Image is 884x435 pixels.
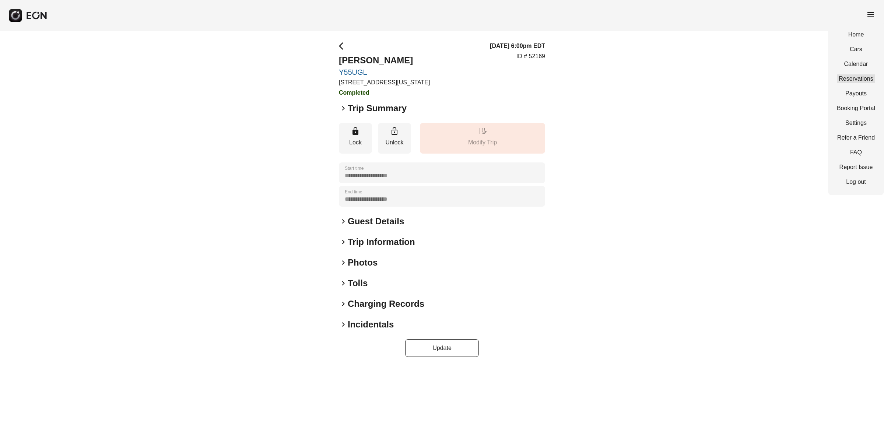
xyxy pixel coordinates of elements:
[866,10,875,19] span: menu
[339,279,348,288] span: keyboard_arrow_right
[339,78,430,87] p: [STREET_ADDRESS][US_STATE]
[490,42,545,50] h3: [DATE] 6:00pm EDT
[339,217,348,226] span: keyboard_arrow_right
[837,60,875,69] a: Calendar
[837,178,875,186] a: Log out
[339,238,348,246] span: keyboard_arrow_right
[348,215,404,227] h2: Guest Details
[339,104,348,113] span: keyboard_arrow_right
[348,277,368,289] h2: Tolls
[837,74,875,83] a: Reservations
[837,148,875,157] a: FAQ
[348,298,424,310] h2: Charging Records
[405,339,479,357] button: Update
[837,104,875,113] a: Booking Portal
[351,127,360,136] span: lock
[339,55,430,66] h2: [PERSON_NAME]
[348,236,415,248] h2: Trip Information
[339,299,348,308] span: keyboard_arrow_right
[339,123,372,154] button: Lock
[339,88,430,97] h3: Completed
[516,52,545,61] p: ID # 52169
[348,102,407,114] h2: Trip Summary
[837,30,875,39] a: Home
[339,68,430,77] a: Y55UGL
[348,257,378,269] h2: Photos
[348,319,394,330] h2: Incidentals
[837,163,875,172] a: Report Issue
[382,138,407,147] p: Unlock
[837,45,875,54] a: Cars
[837,89,875,98] a: Payouts
[343,138,368,147] p: Lock
[339,42,348,50] span: arrow_back_ios
[390,127,399,136] span: lock_open
[837,133,875,142] a: Refer a Friend
[339,258,348,267] span: keyboard_arrow_right
[339,320,348,329] span: keyboard_arrow_right
[378,123,411,154] button: Unlock
[837,119,875,127] a: Settings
